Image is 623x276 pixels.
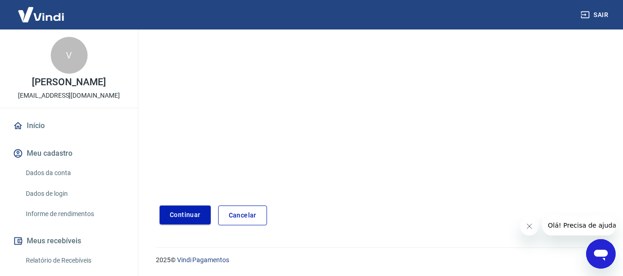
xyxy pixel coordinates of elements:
p: 2025 © [156,255,601,265]
a: Dados de login [22,184,127,203]
div: V [51,37,88,74]
button: Meus recebíveis [11,231,127,251]
button: Continuar [160,206,211,224]
a: Relatório de Recebíveis [22,251,127,270]
a: Vindi Pagamentos [177,256,229,264]
iframe: Fechar mensagem [520,217,539,235]
a: Dados da conta [22,164,127,182]
iframe: Mensagem da empresa [542,215,616,235]
span: Olá! Precisa de ajuda? [6,6,77,14]
a: Informe de rendimentos [22,205,127,223]
button: Sair [579,6,612,23]
p: [EMAIL_ADDRESS][DOMAIN_NAME] [18,91,120,100]
a: Cancelar [218,206,267,225]
iframe: Botão para abrir a janela de mensagens [586,239,616,269]
button: Meu cadastro [11,143,127,164]
p: [PERSON_NAME] [32,77,106,87]
img: Vindi [11,0,71,29]
a: Início [11,116,127,136]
